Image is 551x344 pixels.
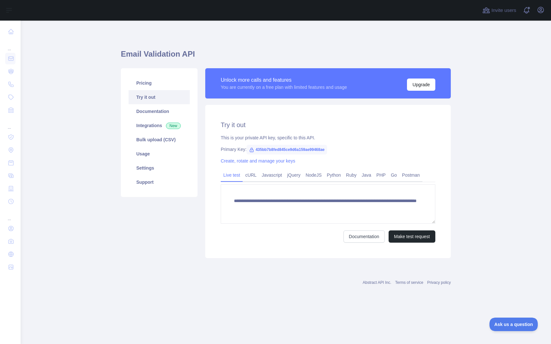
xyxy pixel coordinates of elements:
a: Support [129,175,190,189]
h2: Try it out [221,120,435,129]
div: This is your private API key, specific to this API. [221,135,435,141]
a: Javascript [259,170,285,180]
a: Python [324,170,343,180]
span: New [166,123,181,129]
a: Java [359,170,374,180]
a: Try it out [129,90,190,104]
button: Make test request [389,230,435,243]
iframe: Toggle Customer Support [489,318,538,331]
div: ... [5,117,15,130]
a: Create, rotate and manage your keys [221,158,295,163]
a: Live test [221,170,243,180]
button: Invite users [481,5,517,15]
div: ... [5,39,15,51]
a: Bulk upload (CSV) [129,133,190,147]
div: Unlock more calls and features [221,76,347,84]
a: Documentation [129,104,190,118]
a: Settings [129,161,190,175]
a: cURL [243,170,259,180]
span: 435bb7b8fed845ce9d6a159ae99468ae [247,145,327,154]
a: PHP [374,170,388,180]
div: ... [5,209,15,221]
div: You are currently on a free plan with limited features and usage [221,84,347,90]
span: Invite users [491,7,516,14]
a: Terms of service [395,280,423,285]
a: Pricing [129,76,190,90]
a: Go [388,170,400,180]
a: Ruby [343,170,359,180]
a: Privacy policy [427,280,451,285]
a: Integrations New [129,118,190,133]
button: Upgrade [407,79,435,91]
a: jQuery [285,170,303,180]
h1: Email Validation API [121,49,451,64]
div: Primary Key: [221,146,435,153]
a: NodeJS [303,170,324,180]
a: Usage [129,147,190,161]
a: Postman [400,170,422,180]
a: Documentation [343,230,385,243]
a: Abstract API Inc. [363,280,391,285]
